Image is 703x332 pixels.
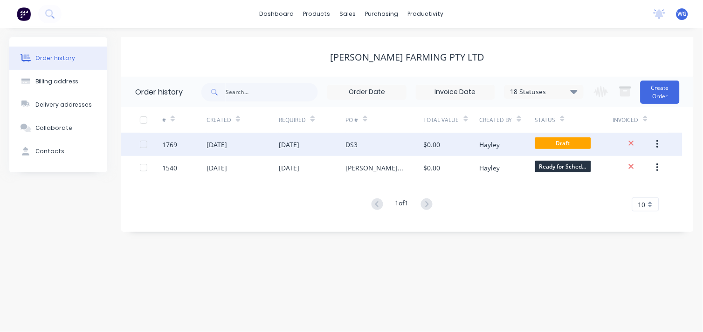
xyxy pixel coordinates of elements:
[424,116,459,124] div: Total Value
[535,107,613,133] div: Status
[35,101,92,109] div: Delivery addresses
[279,140,299,149] div: [DATE]
[9,70,107,93] button: Billing address
[9,93,107,116] button: Delivery addresses
[416,85,495,99] input: Invoice Date
[535,116,556,124] div: Status
[279,107,345,133] div: Required
[424,140,441,149] div: $0.00
[395,198,409,211] div: 1 of 1
[9,47,107,70] button: Order history
[535,161,591,172] span: Ready for Sched...
[207,140,227,149] div: [DATE]
[162,116,166,124] div: #
[613,107,658,133] div: Invoiced
[135,87,183,98] div: Order history
[279,163,299,173] div: [DATE]
[335,7,361,21] div: sales
[331,52,485,63] div: [PERSON_NAME] Farming Pty Ltd
[479,107,535,133] div: Created By
[346,116,358,124] div: PO #
[328,85,406,99] input: Order Date
[678,10,687,18] span: WG
[207,107,279,133] div: Created
[505,87,583,97] div: 18 Statuses
[424,107,479,133] div: Total Value
[479,163,500,173] div: Hayley
[535,137,591,149] span: Draft
[613,116,639,124] div: Invoiced
[641,81,680,104] button: Create Order
[279,116,306,124] div: Required
[424,163,441,173] div: $0.00
[207,163,227,173] div: [DATE]
[9,140,107,163] button: Contacts
[638,200,646,210] span: 10
[35,124,72,132] div: Collaborate
[479,116,512,124] div: Created By
[346,140,358,149] div: DS3
[299,7,335,21] div: products
[479,140,500,149] div: Hayley
[346,107,424,133] div: PO #
[17,7,31,21] img: Factory
[9,116,107,140] button: Collaborate
[361,7,403,21] div: purchasing
[255,7,299,21] a: dashboard
[35,147,64,156] div: Contacts
[35,54,75,62] div: Order history
[403,7,448,21] div: productivity
[162,107,207,133] div: #
[207,116,231,124] div: Created
[162,140,177,149] div: 1769
[35,77,79,86] div: Billing address
[346,163,405,173] div: [PERSON_NAME] [DATE]
[226,83,318,102] input: Search...
[162,163,177,173] div: 1540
